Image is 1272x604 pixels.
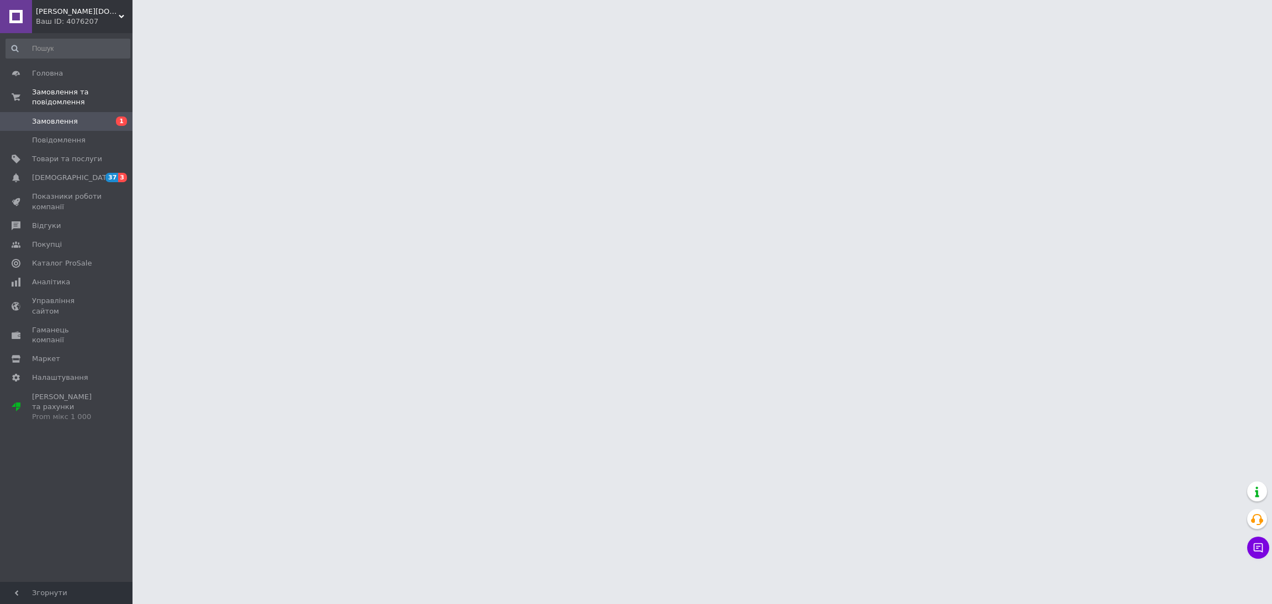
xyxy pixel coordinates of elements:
span: Товари та послуги [32,154,102,164]
span: [DEMOGRAPHIC_DATA] [32,173,114,183]
div: Ваш ID: 4076207 [36,17,132,27]
input: Пошук [6,39,130,59]
span: [PERSON_NAME] та рахунки [32,392,102,422]
span: Головна [32,68,63,78]
div: Prom мікс 1 000 [32,412,102,422]
span: Відгуки [32,221,61,231]
span: Гаманець компанії [32,325,102,345]
span: Повідомлення [32,135,86,145]
span: Показники роботи компанії [32,192,102,211]
span: Налаштування [32,373,88,383]
span: Каталог ProSale [32,258,92,268]
span: Замовлення та повідомлення [32,87,132,107]
span: 3 [118,173,127,182]
span: Маркет [32,354,60,364]
span: Аналітика [32,277,70,287]
span: Замовлення [32,116,78,126]
span: Управління сайтом [32,296,102,316]
button: Чат з покупцем [1247,537,1269,559]
span: Покупці [32,240,62,250]
span: Merri.kids.shop [36,7,119,17]
span: 1 [116,116,127,126]
span: 37 [105,173,118,182]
